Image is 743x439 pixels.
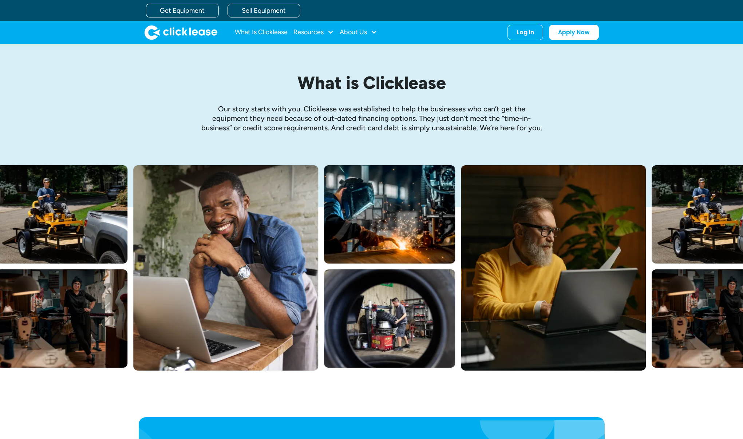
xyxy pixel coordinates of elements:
img: A smiling man in a blue shirt and apron leaning over a table with a laptop [133,165,318,371]
img: A welder in a large mask working on a large pipe [324,165,455,264]
a: Apply Now [549,25,599,40]
a: What Is Clicklease [235,25,288,40]
img: Bearded man in yellow sweter typing on his laptop while sitting at his desk [461,165,646,371]
div: Log In [517,29,534,36]
p: Our story starts with you. Clicklease was established to help the businesses who can’t get the eq... [201,104,543,133]
a: home [145,25,217,40]
a: Get Equipment [146,4,219,17]
div: Resources [293,25,334,40]
h1: What is Clicklease [201,73,543,92]
img: Clicklease logo [145,25,217,40]
a: Sell Equipment [228,4,300,17]
img: A man fitting a new tire on a rim [324,269,455,368]
div: About Us [340,25,377,40]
